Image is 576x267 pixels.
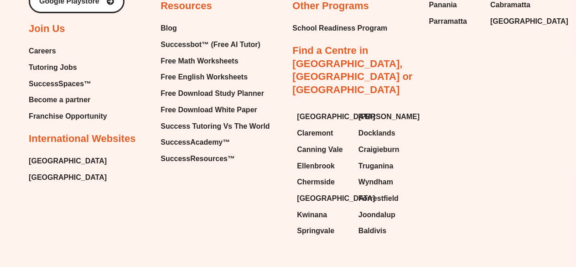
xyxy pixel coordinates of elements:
a: Ellenbrook [297,159,349,173]
a: Success Tutoring Vs The World [161,120,270,133]
a: Careers [29,44,107,58]
span: Become a partner [29,93,90,107]
a: Truganina [358,159,411,173]
span: Blog [161,21,177,35]
span: Kwinana [297,208,327,222]
a: Franchise Opportunity [29,110,107,123]
span: Free Math Worksheets [161,54,238,68]
span: [PERSON_NAME] [358,110,420,124]
span: Baldivis [358,224,386,238]
a: [GEOGRAPHIC_DATA] [29,171,107,184]
a: Claremont [297,126,349,140]
span: Wyndham [358,175,393,189]
a: Free Math Worksheets [161,54,270,68]
a: School Readiness Program [292,21,387,35]
span: Chermside [297,175,335,189]
a: Blog [161,21,270,35]
a: Baldivis [358,224,411,238]
span: [GEOGRAPHIC_DATA] [490,15,568,28]
a: Springvale [297,224,349,238]
span: Free Download Study Planner [161,87,264,100]
a: SuccessAcademy™ [161,136,270,149]
span: Forrestfield [358,192,399,205]
a: Kwinana [297,208,349,222]
a: Free English Worksheets [161,70,270,84]
h2: International Websites [29,132,135,146]
a: Canning Vale [297,143,349,157]
span: Tutoring Jobs [29,61,77,74]
a: [GEOGRAPHIC_DATA] [490,15,543,28]
a: Tutoring Jobs [29,61,107,74]
a: [GEOGRAPHIC_DATA] [297,110,349,124]
a: Become a partner [29,93,107,107]
span: Successbot™ (Free AI Tutor) [161,38,260,52]
a: Wyndham [358,175,411,189]
span: [GEOGRAPHIC_DATA] [297,192,375,205]
span: Free Download White Paper [161,103,257,117]
span: Ellenbrook [297,159,335,173]
span: Joondalup [358,208,395,222]
h2: Join Us [29,22,65,36]
span: [GEOGRAPHIC_DATA] [297,110,375,124]
a: Docklands [358,126,411,140]
a: Free Download Study Planner [161,87,270,100]
a: Craigieburn [358,143,411,157]
span: Docklands [358,126,395,140]
span: Canning Vale [297,143,342,157]
a: Parramatta [429,15,482,28]
span: Springvale [297,224,334,238]
a: Free Download White Paper [161,103,270,117]
a: SuccessSpaces™ [29,77,107,91]
span: Truganina [358,159,393,173]
a: SuccessResources™ [161,152,270,166]
a: Chermside [297,175,349,189]
a: [GEOGRAPHIC_DATA] [29,154,107,168]
span: SuccessAcademy™ [161,136,230,149]
a: Successbot™ (Free AI Tutor) [161,38,270,52]
a: [GEOGRAPHIC_DATA] [297,192,349,205]
span: Careers [29,44,56,58]
a: [PERSON_NAME] [358,110,411,124]
span: Craigieburn [358,143,400,157]
span: Claremont [297,126,333,140]
a: Forrestfield [358,192,411,205]
span: SuccessResources™ [161,152,235,166]
a: Find a Centre in [GEOGRAPHIC_DATA], [GEOGRAPHIC_DATA] or [GEOGRAPHIC_DATA] [292,45,412,95]
span: Free English Worksheets [161,70,248,84]
span: Parramatta [429,15,467,28]
iframe: Chat Widget [424,164,576,267]
span: SuccessSpaces™ [29,77,91,91]
a: Joondalup [358,208,411,222]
